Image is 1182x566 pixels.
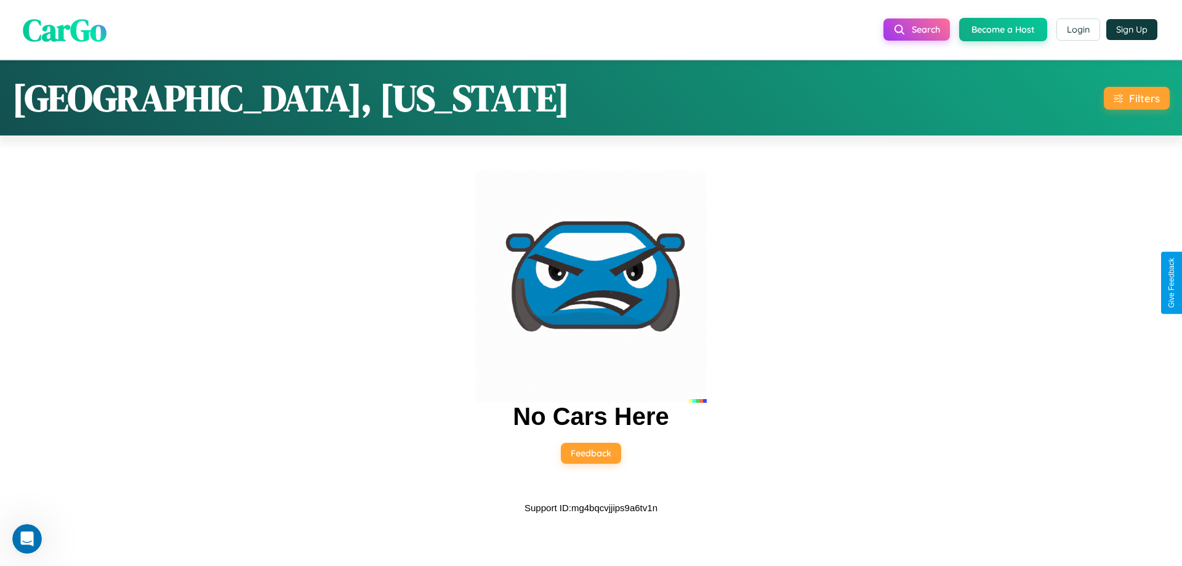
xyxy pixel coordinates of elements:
button: Become a Host [959,18,1047,41]
button: Search [883,18,950,41]
h2: No Cars Here [513,403,669,431]
button: Filters [1104,87,1170,110]
img: car [475,171,707,403]
button: Sign Up [1106,19,1157,40]
button: Login [1056,18,1100,41]
span: CarGo [23,8,107,51]
div: Give Feedback [1167,258,1176,308]
p: Support ID: mg4bqcvjjips9a6tv1n [525,499,657,516]
span: Search [912,24,940,35]
div: Filters [1129,92,1160,105]
iframe: Intercom live chat [12,524,42,554]
button: Feedback [561,443,621,464]
h1: [GEOGRAPHIC_DATA], [US_STATE] [12,73,569,123]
